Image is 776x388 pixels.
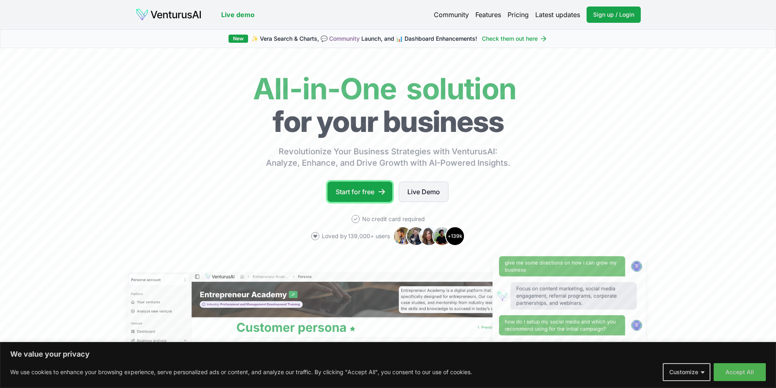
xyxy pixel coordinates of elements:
[593,11,634,19] span: Sign up / Login
[482,35,547,43] a: Check them out here
[663,363,710,381] button: Customize
[587,7,641,23] a: Sign up / Login
[136,8,202,21] img: logo
[329,35,360,42] a: Community
[229,35,248,43] div: New
[432,226,452,246] img: Avatar 4
[399,182,448,202] a: Live Demo
[251,35,477,43] span: ✨ Vera Search & Charts, 💬 Launch, and 📊 Dashboard Enhancements!
[535,10,580,20] a: Latest updates
[434,10,469,20] a: Community
[406,226,426,246] img: Avatar 2
[10,367,472,377] p: We use cookies to enhance your browsing experience, serve personalized ads or content, and analyz...
[328,182,392,202] a: Start for free
[419,226,439,246] img: Avatar 3
[10,349,766,359] p: We value your privacy
[221,10,255,20] a: Live demo
[475,10,501,20] a: Features
[714,363,766,381] button: Accept All
[508,10,529,20] a: Pricing
[393,226,413,246] img: Avatar 1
